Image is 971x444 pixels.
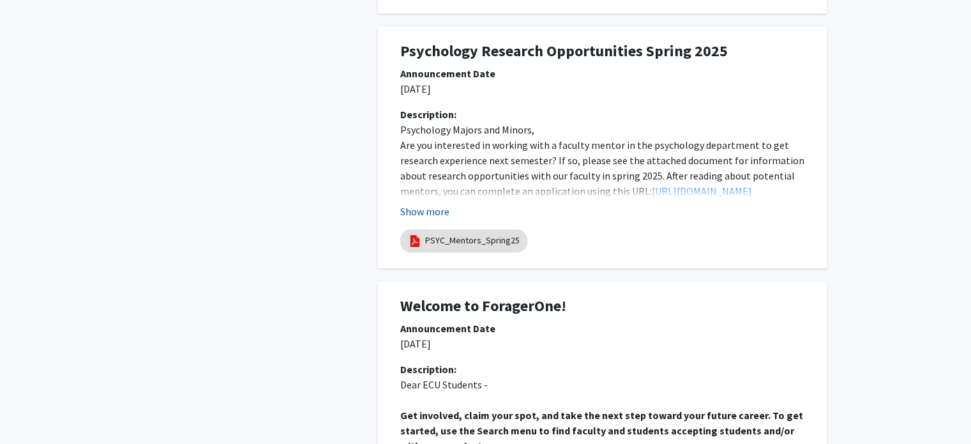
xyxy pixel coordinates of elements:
[400,123,534,136] span: Psychology Majors and Minors,
[400,139,806,197] span: Are you interested in working with a faculty mentor in the psychology department to get research ...
[400,42,804,61] h1: Psychology Research Opportunities Spring 2025
[400,297,804,316] h1: Welcome to ForagerOne!
[400,107,804,122] div: Description:
[400,321,804,336] div: Announcement Date
[400,377,804,392] p: Dear ECU Students -
[652,185,752,197] a: [URL][DOMAIN_NAME]
[425,234,520,247] a: PSYC_Mentors_Spring25
[400,204,449,219] button: Show more
[400,362,804,377] div: Description:
[408,234,422,248] img: pdf_icon.png
[400,81,804,96] p: [DATE]
[400,336,804,351] p: [DATE]
[400,66,804,81] div: Announcement Date
[10,387,54,434] iframe: Chat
